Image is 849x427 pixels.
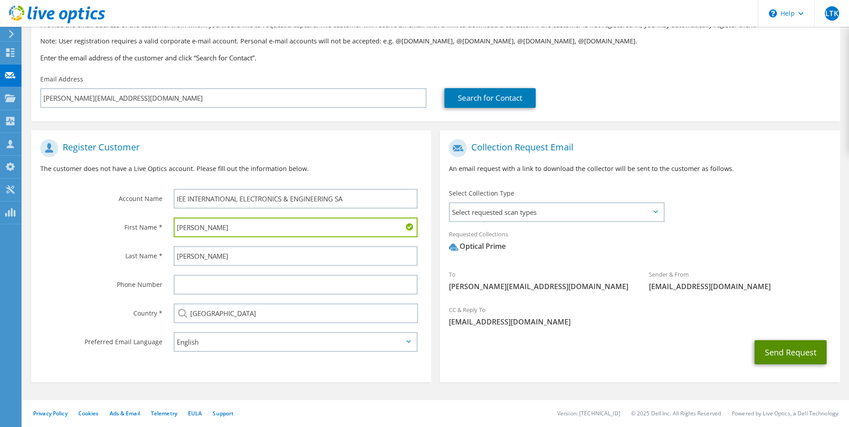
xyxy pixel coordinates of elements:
[449,241,506,252] div: Optical Prime
[755,340,827,364] button: Send Request
[732,410,838,417] li: Powered by Live Optics, a Dell Technology
[449,139,826,157] h1: Collection Request Email
[40,189,162,203] label: Account Name
[440,225,840,260] div: Requested Collections
[40,139,418,157] h1: Register Customer
[40,303,162,318] label: Country *
[40,332,162,346] label: Preferred Email Language
[40,53,831,63] h3: Enter the email address of the customer and click “Search for Contact”.
[444,88,536,108] a: Search for Contact
[78,410,99,417] a: Cookies
[40,218,162,232] label: First Name *
[40,275,162,289] label: Phone Number
[449,317,831,327] span: [EMAIL_ADDRESS][DOMAIN_NAME]
[440,300,840,331] div: CC & Reply To
[449,164,831,174] p: An email request with a link to download the collector will be sent to the customer as follows.
[825,6,839,21] span: LTK
[450,203,663,221] span: Select requested scan types
[188,410,202,417] a: EULA
[40,75,83,84] label: Email Address
[110,410,140,417] a: Ads & Email
[640,265,840,296] div: Sender & From
[40,246,162,260] label: Last Name *
[449,189,514,198] label: Select Collection Type
[213,410,234,417] a: Support
[449,282,631,291] span: [PERSON_NAME][EMAIL_ADDRESS][DOMAIN_NAME]
[33,410,68,417] a: Privacy Policy
[40,164,422,174] p: The customer does not have a Live Optics account. Please fill out the information below.
[440,265,640,296] div: To
[151,410,177,417] a: Telemetry
[649,282,831,291] span: [EMAIL_ADDRESS][DOMAIN_NAME]
[769,9,777,17] svg: \n
[40,36,831,46] p: Note: User registration requires a valid corporate e-mail account. Personal e-mail accounts will ...
[631,410,721,417] li: © 2025 Dell Inc. All Rights Reserved
[557,410,620,417] li: Version: [TECHNICAL_ID]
